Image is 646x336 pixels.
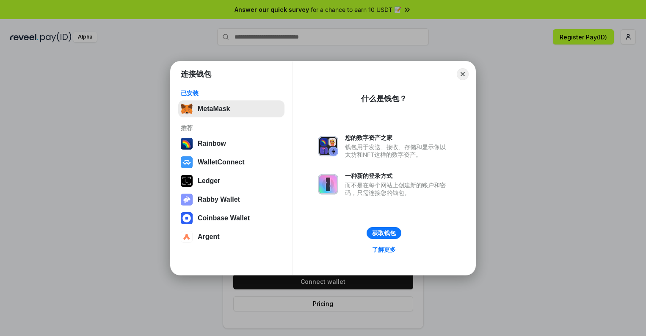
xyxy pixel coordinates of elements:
h1: 连接钱包 [181,69,211,79]
div: 一种新的登录方式 [345,172,450,180]
div: Coinbase Wallet [198,214,250,222]
button: Argent [178,228,284,245]
button: Ledger [178,172,284,189]
a: 了解更多 [367,244,401,255]
div: 了解更多 [372,246,396,253]
img: svg+xml,%3Csvg%20xmlns%3D%22http%3A%2F%2Fwww.w3.org%2F2000%2Fsvg%22%20fill%3D%22none%22%20viewBox... [318,174,338,194]
div: Ledger [198,177,220,185]
div: Rainbow [198,140,226,147]
button: Coinbase Wallet [178,210,284,227]
img: svg+xml,%3Csvg%20fill%3D%22none%22%20height%3D%2233%22%20viewBox%3D%220%200%2035%2033%22%20width%... [181,103,193,115]
div: Argent [198,233,220,241]
div: MetaMask [198,105,230,113]
div: 而不是在每个网站上创建新的账户和密码，只需连接您的钱包。 [345,181,450,197]
div: WalletConnect [198,158,245,166]
img: svg+xml,%3Csvg%20width%3D%2228%22%20height%3D%2228%22%20viewBox%3D%220%200%2028%2028%22%20fill%3D... [181,212,193,224]
div: 您的数字资产之家 [345,134,450,142]
div: 获取钱包 [372,229,396,237]
div: 钱包用于发送、接收、存储和显示像以太坊和NFT这样的数字资产。 [345,143,450,158]
button: MetaMask [178,100,284,117]
img: svg+xml,%3Csvg%20width%3D%2228%22%20height%3D%2228%22%20viewBox%3D%220%200%2028%2028%22%20fill%3D... [181,231,193,243]
img: svg+xml,%3Csvg%20width%3D%2228%22%20height%3D%2228%22%20viewBox%3D%220%200%2028%2028%22%20fill%3D... [181,156,193,168]
img: svg+xml,%3Csvg%20xmlns%3D%22http%3A%2F%2Fwww.w3.org%2F2000%2Fsvg%22%20fill%3D%22none%22%20viewBox... [318,136,338,156]
img: svg+xml,%3Csvg%20width%3D%22120%22%20height%3D%22120%22%20viewBox%3D%220%200%20120%20120%22%20fil... [181,138,193,150]
img: svg+xml,%3Csvg%20xmlns%3D%22http%3A%2F%2Fwww.w3.org%2F2000%2Fsvg%22%20fill%3D%22none%22%20viewBox... [181,194,193,205]
button: Close [457,68,469,80]
button: Rabby Wallet [178,191,284,208]
div: 已安装 [181,89,282,97]
div: 什么是钱包？ [361,94,407,104]
button: 获取钱包 [367,227,401,239]
div: Rabby Wallet [198,196,240,203]
button: Rainbow [178,135,284,152]
img: svg+xml,%3Csvg%20xmlns%3D%22http%3A%2F%2Fwww.w3.org%2F2000%2Fsvg%22%20width%3D%2228%22%20height%3... [181,175,193,187]
button: WalletConnect [178,154,284,171]
div: 推荐 [181,124,282,132]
